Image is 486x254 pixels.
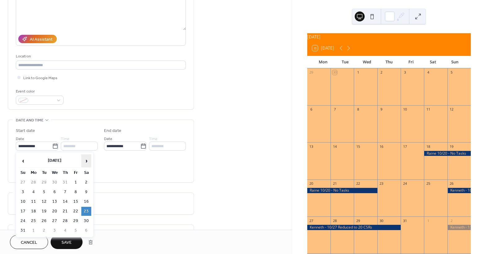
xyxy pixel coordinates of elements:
div: Sun [444,56,466,68]
span: Save [61,239,72,246]
td: 27 [18,178,28,187]
td: 27 [50,216,60,225]
td: 14 [60,197,70,206]
div: 8 [356,107,360,112]
div: 2 [449,218,454,223]
td: 22 [71,207,81,216]
td: 31 [18,226,28,235]
td: 5 [39,188,49,197]
span: Link to Google Maps [23,75,57,81]
td: 23 [81,207,91,216]
td: 30 [81,216,91,225]
div: 2 [379,70,384,75]
td: 2 [81,178,91,187]
div: 23 [379,181,384,186]
div: 5 [449,70,454,75]
span: Cancel [21,239,37,246]
div: 27 [309,218,314,223]
div: End date [104,128,121,134]
td: 24 [18,216,28,225]
div: [DATE] [307,33,471,41]
div: 30 [332,70,337,75]
span: Date [16,136,24,142]
td: 3 [50,226,60,235]
div: Tue [334,56,356,68]
button: AI Assistant [18,35,57,43]
div: Thu [378,56,400,68]
td: 16 [81,197,91,206]
td: 5 [71,226,81,235]
div: 1 [356,70,360,75]
div: 15 [356,144,360,149]
td: 30 [50,178,60,187]
div: 6 [309,107,314,112]
div: 19 [449,144,454,149]
div: 22 [356,181,360,186]
div: 29 [309,70,314,75]
td: 6 [81,226,91,235]
div: 12 [449,107,454,112]
span: › [82,155,91,167]
span: Time [149,136,158,142]
div: 4 [426,70,430,75]
td: 28 [29,178,38,187]
div: 16 [379,144,384,149]
div: Start date [16,128,35,134]
button: Save [51,235,83,249]
td: 29 [39,178,49,187]
div: Fri [400,56,422,68]
td: 13 [50,197,60,206]
td: 3 [18,188,28,197]
th: Sa [81,168,91,177]
div: Raine 10/20 - No Tasks [424,151,471,156]
td: 15 [71,197,81,206]
th: Su [18,168,28,177]
div: Mon [312,56,334,68]
td: 11 [29,197,38,206]
td: 19 [39,207,49,216]
td: 12 [39,197,49,206]
th: Th [60,168,70,177]
td: 8 [71,188,81,197]
th: Fr [71,168,81,177]
td: 29 [71,216,81,225]
div: 11 [426,107,430,112]
div: 28 [332,218,337,223]
td: 4 [29,188,38,197]
div: 21 [332,181,337,186]
th: [DATE] [29,154,81,168]
div: 13 [309,144,314,149]
td: 10 [18,197,28,206]
div: 26 [449,181,454,186]
td: 1 [29,226,38,235]
td: 4 [60,226,70,235]
div: 29 [356,218,360,223]
div: 31 [403,218,407,223]
th: We [50,168,60,177]
span: ‹ [18,155,28,167]
td: 1 [71,178,81,187]
td: 7 [60,188,70,197]
td: 28 [60,216,70,225]
div: 17 [403,144,407,149]
div: Kenneth - 10/27 Reduced to 20 CSRs [307,225,401,230]
div: Sat [422,56,444,68]
div: 10 [403,107,407,112]
div: Event color [16,88,62,95]
button: Cancel [10,235,48,249]
div: 7 [332,107,337,112]
div: 9 [379,107,384,112]
div: Kenneth - 10/27 Reduced to 20 CSRs [448,188,471,193]
div: AI Assistant [30,36,52,43]
td: 6 [50,188,60,197]
div: Raine 10/20 - No Tasks [307,188,377,193]
div: 18 [426,144,430,149]
div: Location [16,53,185,60]
div: 14 [332,144,337,149]
button: 30[DATE] [310,44,336,52]
div: 24 [403,181,407,186]
th: Tu [39,168,49,177]
td: 9 [81,188,91,197]
div: 30 [379,218,384,223]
